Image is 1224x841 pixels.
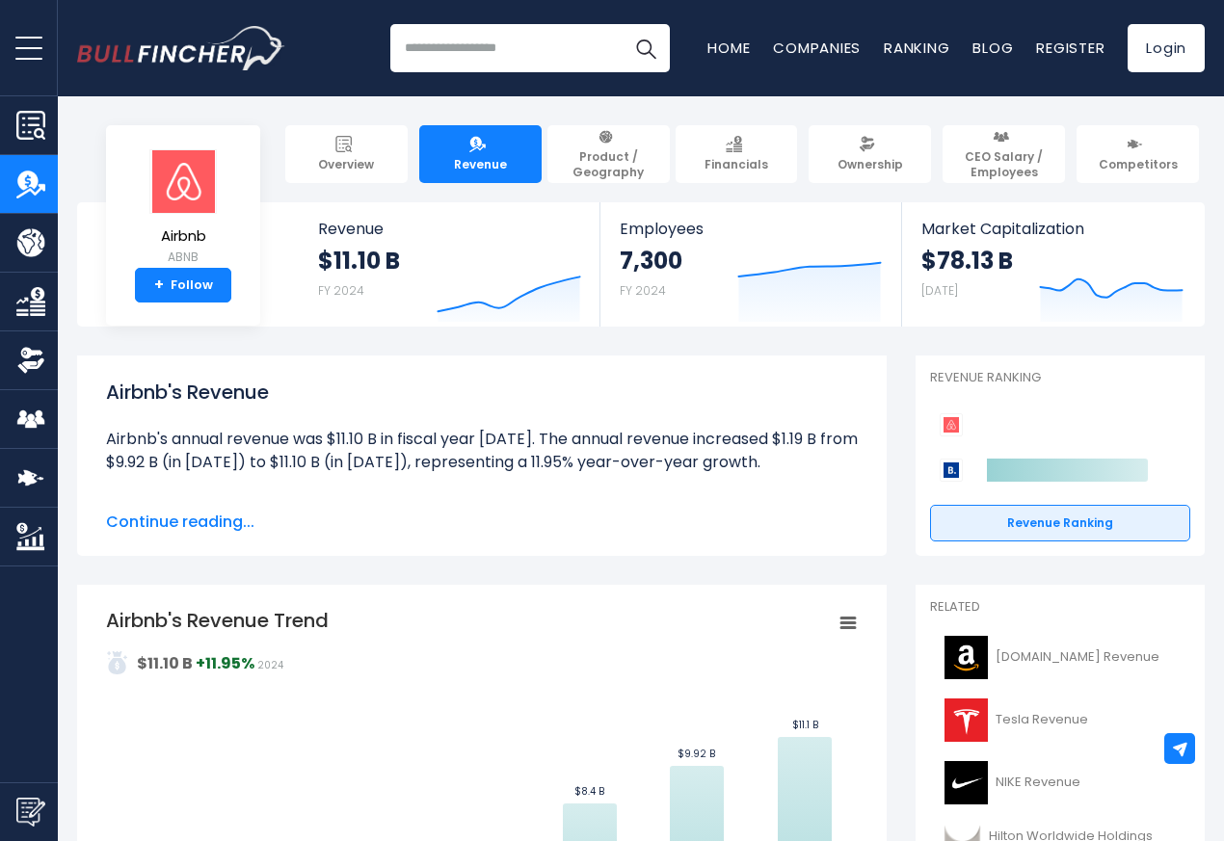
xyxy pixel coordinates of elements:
[678,747,715,761] text: $9.92 B
[148,148,218,269] a: Airbnb ABNB
[1036,38,1104,58] a: Register
[705,157,768,172] span: Financials
[1077,125,1199,183] a: Competitors
[951,149,1056,179] span: CEO Salary / Employees
[930,599,1190,616] p: Related
[106,428,858,474] li: Airbnb's annual revenue was $11.10 B in fiscal year [DATE]. The annual revenue increased $1.19 B ...
[838,157,903,172] span: Ownership
[884,38,949,58] a: Ranking
[620,220,881,238] span: Employees
[921,220,1184,238] span: Market Capitalization
[454,157,507,172] span: Revenue
[676,125,798,183] a: Financials
[902,202,1203,327] a: Market Capitalization $78.13 B [DATE]
[149,249,217,266] small: ABNB
[930,694,1190,747] a: Tesla Revenue
[930,370,1190,386] p: Revenue Ranking
[940,459,963,482] img: Booking Holdings competitors logo
[318,246,400,276] strong: $11.10 B
[707,38,750,58] a: Home
[620,282,666,299] small: FY 2024
[16,346,45,375] img: Ownership
[942,636,990,679] img: AMZN logo
[299,202,600,327] a: Revenue $11.10 B FY 2024
[137,652,193,674] strong: $11.10 B
[600,202,900,327] a: Employees 7,300 FY 2024
[921,246,1013,276] strong: $78.13 B
[77,26,284,70] a: Go to homepage
[318,282,364,299] small: FY 2024
[792,718,818,732] text: $11.1 B
[620,246,682,276] strong: 7,300
[285,125,408,183] a: Overview
[419,125,542,183] a: Revenue
[106,511,858,534] span: Continue reading...
[972,38,1013,58] a: Blog
[106,607,329,634] tspan: Airbnb's Revenue Trend
[135,268,231,302] a: +Follow
[106,497,858,566] li: Airbnb's quarterly revenue was $3.10 B in the quarter ending [DATE]. The quarterly revenue increa...
[930,505,1190,541] a: Revenue Ranking
[930,631,1190,684] a: [DOMAIN_NAME] Revenue
[106,651,129,674] img: addasd
[149,228,217,245] span: Airbnb
[1128,24,1205,72] a: Login
[556,149,661,179] span: Product / Geography
[154,276,164,294] strong: +
[773,38,861,58] a: Companies
[1099,157,1178,172] span: Competitors
[257,658,283,672] span: 2024
[196,652,254,674] strong: +11.95%
[574,784,604,799] text: $8.4 B
[318,157,374,172] span: Overview
[318,220,581,238] span: Revenue
[547,125,670,183] a: Product / Geography
[106,378,858,407] h1: Airbnb's Revenue
[77,26,285,70] img: Bullfincher logo
[921,282,958,299] small: [DATE]
[622,24,670,72] button: Search
[942,761,990,804] img: NKE logo
[809,125,931,183] a: Ownership
[940,413,963,436] img: Airbnb competitors logo
[942,698,990,742] img: TSLA logo
[930,756,1190,809] a: NIKE Revenue
[943,125,1065,183] a: CEO Salary / Employees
